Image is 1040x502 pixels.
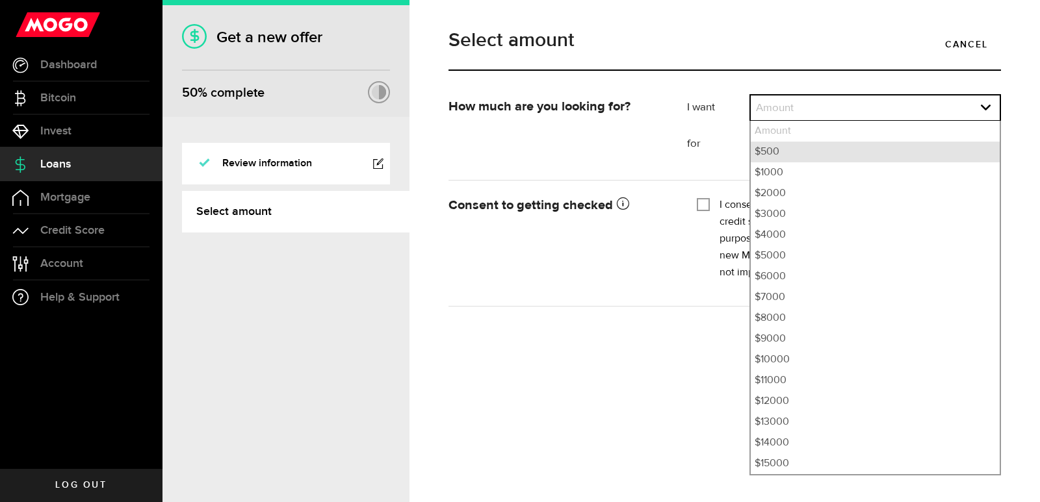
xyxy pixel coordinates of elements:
[182,191,409,232] a: Select amount
[448,100,630,113] strong: How much are you looking for?
[932,31,1001,58] a: Cancel
[751,453,1000,474] li: $15000
[751,433,1000,453] li: $14000
[687,100,750,116] label: I want
[751,183,1000,204] li: $2000
[751,162,1000,183] li: $1000
[40,258,83,270] span: Account
[40,59,97,71] span: Dashboard
[40,125,71,137] span: Invest
[751,329,1000,349] li: $9000
[182,81,265,105] div: % complete
[697,197,710,210] input: I consent to Mogo using my personal information to get a credit score or report from a credit rep...
[182,85,198,101] span: 50
[40,292,120,303] span: Help & Support
[751,204,1000,225] li: $3000
[751,225,1000,245] li: $4000
[751,142,1000,162] li: $500
[751,308,1000,329] li: $8000
[751,245,1000,266] li: $5000
[55,481,107,490] span: Log out
[448,31,1001,50] h1: Select amount
[751,121,1000,142] li: Amount
[751,412,1000,433] li: $13000
[182,28,390,47] h1: Get a new offer
[720,197,991,281] label: I consent to Mogo using my personal information to get a credit score or report from a credit rep...
[40,92,76,104] span: Bitcoin
[40,158,71,170] span: Loans
[751,349,1000,370] li: $10000
[751,370,1000,391] li: $11000
[687,136,750,152] label: for
[182,143,390,184] a: Review information
[448,199,629,212] strong: Consent to getting checked
[751,391,1000,412] li: $12000
[751,287,1000,308] li: $7000
[40,225,105,236] span: Credit Score
[751,95,1000,120] a: expand select
[10,5,49,44] button: Open LiveChat chat widget
[40,192,90,203] span: Mortgage
[751,474,1000,495] li: $16000
[751,266,1000,287] li: $6000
